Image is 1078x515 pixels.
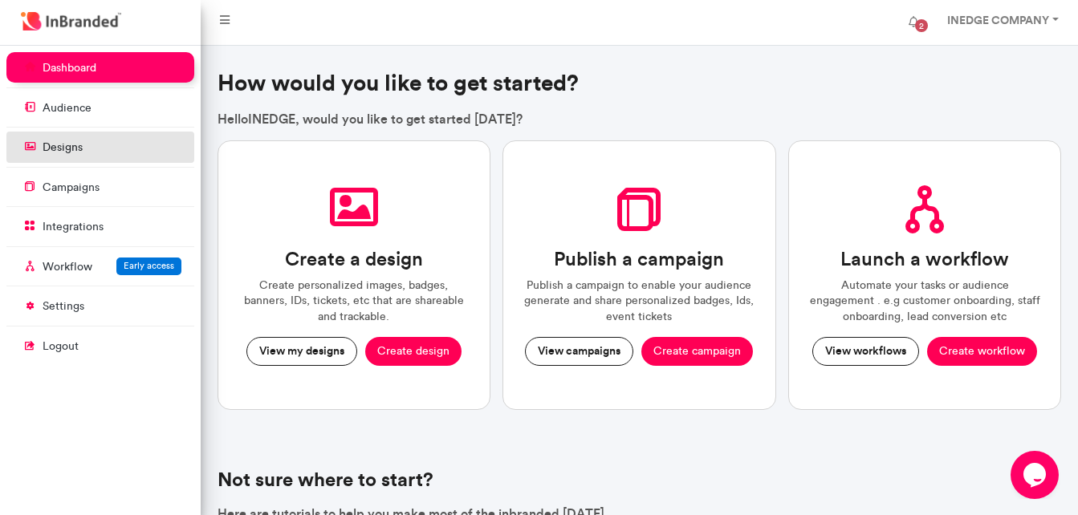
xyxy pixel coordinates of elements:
[840,248,1009,271] h3: Launch a workflow
[641,337,753,366] button: Create campaign
[931,6,1072,39] a: INEDGE COMPANY
[124,260,174,271] span: Early access
[1011,451,1062,499] iframe: chat widget
[218,468,1062,492] h4: Not sure where to start?
[947,13,1049,27] strong: INEDGE COMPANY
[238,278,471,325] p: Create personalized images, badges, banners, IDs, tickets, etc that are shareable and trackable.
[17,8,125,34] img: InBranded Logo
[523,278,756,325] p: Publish a campaign to enable your audience generate and share personalized badges, Ids, event tic...
[246,337,357,366] button: View my designs
[43,219,104,235] p: integrations
[896,6,931,39] button: 2
[915,19,928,32] span: 2
[365,337,462,366] button: Create design
[43,339,79,355] p: logout
[812,337,919,366] button: View workflows
[6,132,194,162] a: designs
[6,52,194,83] a: dashboard
[43,140,83,156] p: designs
[927,337,1037,366] button: Create workflow
[43,180,100,196] p: campaigns
[6,290,194,321] a: settings
[218,70,1062,97] h3: How would you like to get started?
[6,251,194,282] a: WorkflowEarly access
[43,298,84,314] p: settings
[285,248,423,271] h3: Create a design
[808,278,1042,325] p: Automate your tasks or audience engagement . e.g customer onboarding, staff onboarding, lead conv...
[43,60,96,76] p: dashboard
[43,100,92,116] p: audience
[6,211,194,241] a: integrations
[6,92,194,123] a: audience
[6,172,194,202] a: campaigns
[525,337,633,366] button: View campaigns
[43,259,92,275] p: Workflow
[218,110,1062,128] p: Hello INEDGE , would you like to get started [DATE]?
[554,248,724,271] h3: Publish a campaign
